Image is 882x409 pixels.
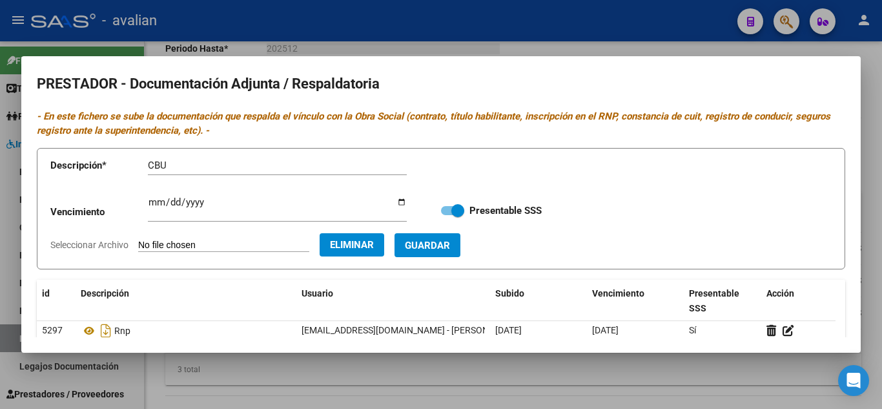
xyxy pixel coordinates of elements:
h2: PRESTADOR - Documentación Adjunta / Respaldatoria [37,72,845,96]
span: Acción [766,288,794,299]
p: Vencimiento [50,205,148,220]
button: Eliminar [320,233,384,257]
span: Descripción [81,288,129,299]
strong: Presentable SSS [469,205,542,216]
datatable-header-cell: Presentable SSS [684,280,761,322]
span: Eliminar [330,239,374,251]
span: Seleccionar Archivo [50,240,128,250]
datatable-header-cell: Descripción [76,280,296,322]
span: Presentable SSS [689,288,739,313]
span: 5297 [42,325,63,335]
datatable-header-cell: Subido [490,280,587,322]
datatable-header-cell: Usuario [296,280,490,322]
i: - En este fichero se sube la documentación que respalda el vínculo con la Obra Social (contrato, ... [37,110,830,137]
span: Guardar [405,240,450,251]
datatable-header-cell: id [37,280,76,322]
span: [EMAIL_ADDRESS][DOMAIN_NAME] - [PERSON_NAME] [302,325,520,335]
p: Descripción [50,158,148,173]
div: Open Intercom Messenger [838,365,869,396]
i: Descargar documento [97,320,114,341]
span: id [42,288,50,299]
span: Vencimiento [592,288,644,299]
button: Guardar [395,233,460,257]
span: Rnp [114,326,130,336]
span: Sí [689,325,696,335]
datatable-header-cell: Acción [761,280,826,322]
span: [DATE] [592,325,619,335]
span: [DATE] [495,325,522,335]
datatable-header-cell: Vencimiento [587,280,684,322]
span: Subido [495,288,524,299]
span: Usuario [302,288,333,299]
